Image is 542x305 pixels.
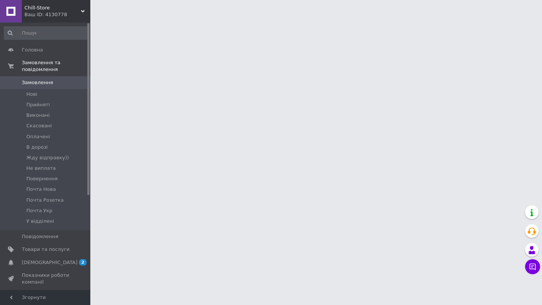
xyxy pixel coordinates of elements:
[26,112,50,119] span: Виконані
[525,259,540,274] button: Чат з покупцем
[26,122,52,129] span: Скасовані
[22,272,70,285] span: Показники роботи компанії
[79,259,87,266] span: 2
[26,91,37,98] span: Нові
[22,79,53,86] span: Замовлення
[26,207,52,214] span: Почта Укр
[26,101,50,108] span: Прийняті
[26,144,48,151] span: В дорозі
[26,197,64,204] span: Почта Розетка
[26,165,56,172] span: Не виплата
[26,175,58,182] span: Повернення
[22,47,43,53] span: Головна
[26,133,50,140] span: Оплачені
[22,246,70,253] span: Товари та послуги
[22,59,90,73] span: Замовлення та повідомлення
[22,259,78,266] span: [DEMOGRAPHIC_DATA]
[22,233,58,240] span: Повідомлення
[26,154,69,161] span: Жду відправку))
[24,5,81,11] span: Chill-Store
[24,11,90,18] div: Ваш ID: 4130778
[26,186,56,193] span: Почта Нова
[4,26,89,40] input: Пошук
[26,218,54,225] span: У відділені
